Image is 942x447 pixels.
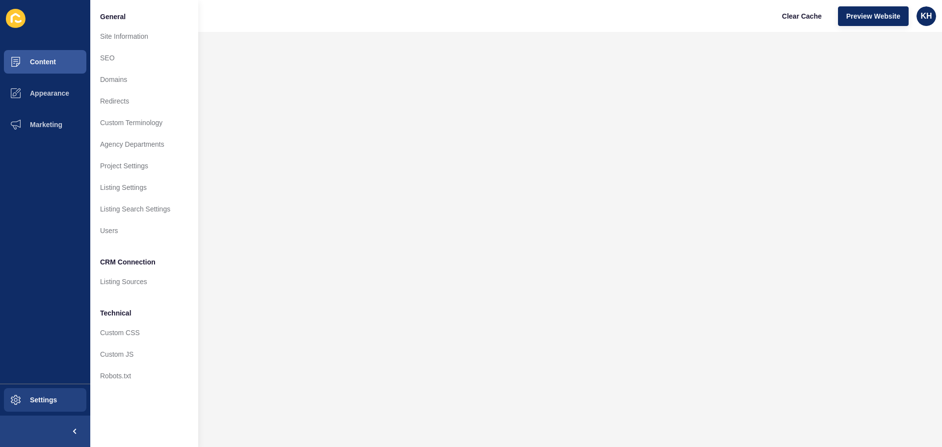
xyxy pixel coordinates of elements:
span: Clear Cache [782,11,822,21]
span: Technical [100,308,131,318]
a: Redirects [90,90,198,112]
a: Listing Sources [90,271,198,292]
a: Agency Departments [90,133,198,155]
span: General [100,12,126,22]
a: Listing Settings [90,177,198,198]
a: Listing Search Settings [90,198,198,220]
a: Custom Terminology [90,112,198,133]
a: SEO [90,47,198,69]
span: Preview Website [846,11,900,21]
a: Custom JS [90,343,198,365]
button: Clear Cache [774,6,830,26]
button: Preview Website [838,6,909,26]
a: Domains [90,69,198,90]
a: Users [90,220,198,241]
a: Project Settings [90,155,198,177]
a: Custom CSS [90,322,198,343]
span: KH [920,11,932,21]
a: Site Information [90,26,198,47]
a: Robots.txt [90,365,198,387]
span: CRM Connection [100,257,156,267]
